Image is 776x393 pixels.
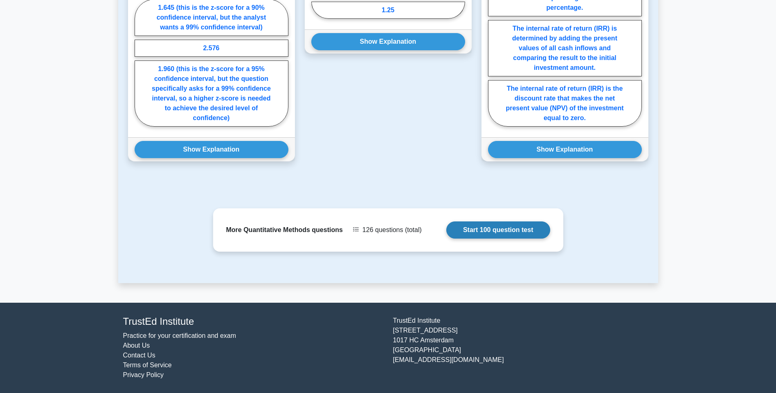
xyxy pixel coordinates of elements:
[123,332,236,339] a: Practice for your certification and exam
[388,316,658,380] div: TrustEd Institute [STREET_ADDRESS] 1017 HC Amsterdam [GEOGRAPHIC_DATA] [EMAIL_ADDRESS][DOMAIN_NAME]
[123,342,150,349] a: About Us
[135,60,288,127] label: 1.960 (this is the z-score for a 95% confidence interval, but the question specifically asks for ...
[488,80,642,127] label: The internal rate of return (IRR) is the discount rate that makes the net present value (NPV) of ...
[123,352,155,359] a: Contact Us
[123,371,164,378] a: Privacy Policy
[135,40,288,57] label: 2.576
[135,141,288,158] button: Show Explanation
[488,20,642,76] label: The internal rate of return (IRR) is determined by adding the present values of all cash inflows ...
[311,2,465,19] label: 1.25
[123,316,383,328] h4: TrustEd Institute
[446,221,550,239] a: Start 100 question test
[311,33,465,50] button: Show Explanation
[123,362,172,368] a: Terms of Service
[488,141,642,158] button: Show Explanation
